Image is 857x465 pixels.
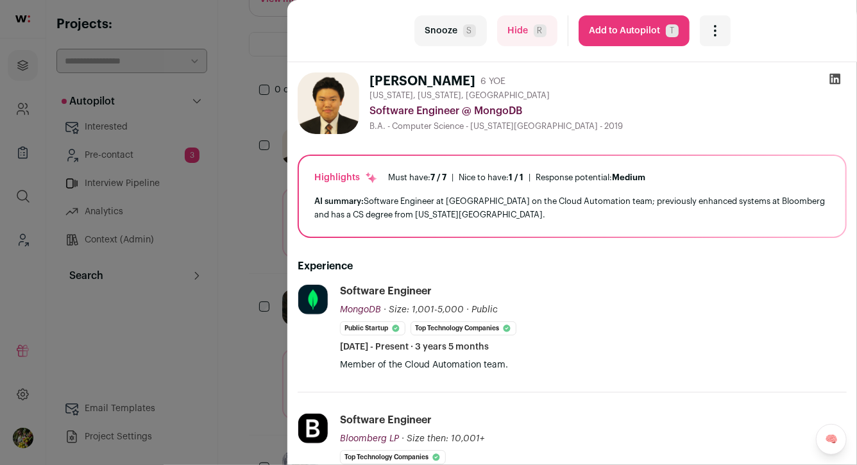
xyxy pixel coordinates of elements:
button: Open dropdown [700,15,731,46]
button: Add to AutopilotT [579,15,690,46]
span: · Size then: 10,001+ [402,434,484,443]
div: Software Engineer [340,413,432,427]
span: Bloomberg LP [340,434,399,443]
button: SnoozeS [414,15,487,46]
div: Highlights [314,171,378,184]
span: 7 / 7 [430,173,446,182]
div: Must have: [388,173,446,183]
span: Public [471,305,498,314]
div: Nice to have: [459,173,523,183]
ul: | | [388,173,645,183]
span: [DATE] - Present · 3 years 5 months [340,341,489,353]
img: ae4061603cf2275023e3badc7f978f70355145dda861bbe70d25915f791253b3.jpg [298,414,328,443]
span: S [463,24,476,37]
li: Top Technology Companies [340,450,446,464]
span: T [666,24,679,37]
div: B.A. - Computer Science - [US_STATE][GEOGRAPHIC_DATA] - 2019 [369,121,847,131]
span: Medium [612,173,645,182]
div: 6 YOE [480,75,505,88]
div: Software Engineer at [GEOGRAPHIC_DATA] on the Cloud Automation team; previously enhanced systems ... [314,194,830,221]
div: Software Engineer @ MongoDB [369,103,847,119]
p: Member of the Cloud Automation team. [340,359,847,371]
div: Software Engineer [340,284,432,298]
div: Response potential: [536,173,645,183]
button: HideR [497,15,557,46]
img: 8928c9045fbb7ae26f4e8cbbd70bc6bc5cb2f27167b741e8860b47db1aeca0db [298,72,359,134]
span: · [466,303,469,316]
span: · Size: 1,001-5,000 [384,305,464,314]
img: c5bf07b10918668e1a31cfea1b7e5a4b07ede11153f090b12a787418ee836f43.png [298,285,328,314]
span: [US_STATE], [US_STATE], [GEOGRAPHIC_DATA] [369,90,550,101]
span: MongoDB [340,305,381,314]
li: Top Technology Companies [411,321,516,335]
span: 1 / 1 [509,173,523,182]
h2: Experience [298,258,847,274]
span: R [534,24,547,37]
span: AI summary: [314,197,364,205]
li: Public Startup [340,321,405,335]
h1: [PERSON_NAME] [369,72,475,90]
a: 🧠 [816,424,847,455]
